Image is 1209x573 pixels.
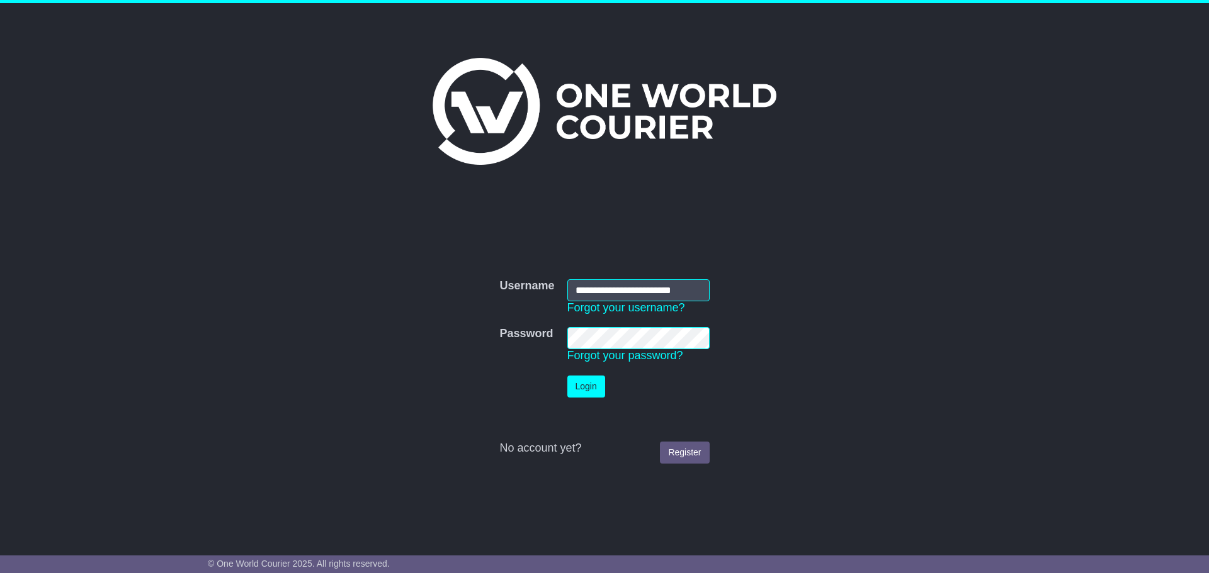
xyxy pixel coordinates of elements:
label: Password [499,327,553,341]
a: Register [660,442,709,464]
img: One World [433,58,776,165]
span: © One World Courier 2025. All rights reserved. [208,559,390,569]
a: Forgot your password? [567,349,683,362]
div: No account yet? [499,442,709,455]
a: Forgot your username? [567,301,685,314]
button: Login [567,376,605,398]
label: Username [499,279,554,293]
